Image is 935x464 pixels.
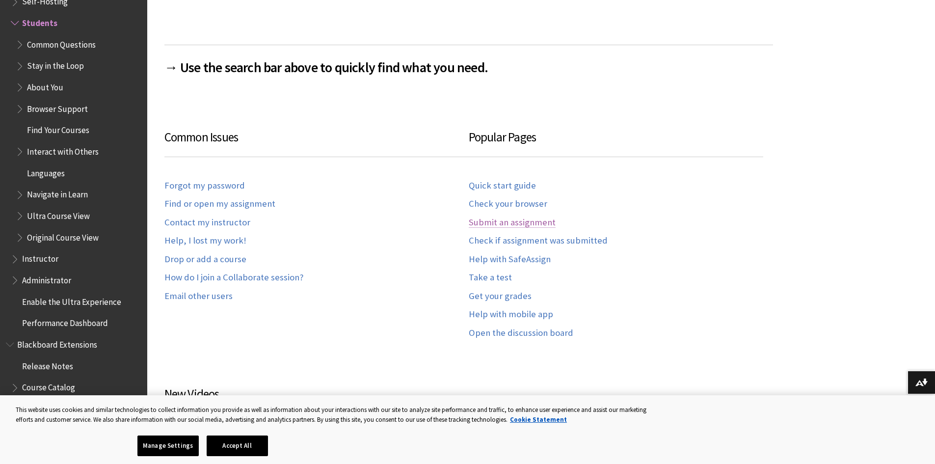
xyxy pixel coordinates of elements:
a: Forgot my password [164,180,245,191]
h3: Popular Pages [469,128,763,157]
span: Blackboard Extensions [17,336,97,350]
span: Administrator [22,272,71,285]
div: This website uses cookies and similar technologies to collect information you provide as well as ... [16,405,655,424]
a: More information about your privacy, opens in a new tab [510,415,567,424]
a: Take a test [469,272,512,283]
a: Submit an assignment [469,217,556,228]
button: Accept All [207,436,268,456]
a: Check your browser [469,198,547,210]
h2: → Use the search bar above to quickly find what you need. [164,45,773,78]
a: Contact my instructor [164,217,250,228]
span: Stay in the Loop [27,58,84,71]
h3: New Videos [164,385,469,414]
span: Original Course View [27,229,99,243]
span: Performance Dashboard [22,315,108,328]
span: About You [27,79,63,92]
a: Help with SafeAssign [469,254,551,265]
span: Navigate in Learn [27,187,88,200]
a: Help with mobile app [469,309,553,320]
a: Open the discussion board [469,328,573,339]
span: Instructor [22,251,58,264]
a: Quick start guide [469,180,536,191]
a: How do I join a Collaborate session? [164,272,303,283]
span: Students [22,15,57,28]
span: Course Catalog [22,380,75,393]
a: Get your grades [469,291,532,302]
span: Find Your Courses [27,122,89,136]
span: Browser Support [27,101,88,114]
a: Drop or add a course [164,254,246,265]
span: Release Notes [22,358,73,371]
a: Check if assignment was submitted [469,235,608,246]
a: Email other users [164,291,233,302]
span: Languages [27,165,65,178]
span: Ultra Course View [27,208,90,221]
span: Interact with Others [27,143,99,157]
span: Common Questions [27,36,96,50]
span: Enable the Ultra Experience [22,294,121,307]
a: Help, I lost my work! [164,235,246,246]
h3: Common Issues [164,128,469,157]
button: Manage Settings [137,436,199,456]
a: Find or open my assignment [164,198,275,210]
